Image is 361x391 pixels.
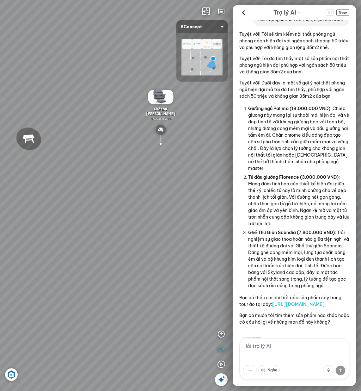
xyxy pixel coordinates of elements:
[273,8,301,17] div: AI Guide options
[5,368,18,381] img: Artboard_6_4x_1_F4RHW9YJWHU.jpg
[146,107,175,116] span: Ghế thư [PERSON_NAME]
[248,230,335,235] span: Ghế Thư Giãn Scandia (7.800.000 VND)
[239,80,349,100] p: Tuyệt vời! Dưới đây là một số gợi ý nội thất phòng ngủ hiện đại mà tôi đã tìm thấy, phù hợp với n...
[273,8,296,17] span: Trợ lý AI
[326,9,334,16] span: VI
[239,312,349,326] p: Bạn có muốn tôi tìm thêm sản phẩm nào khác hoặc có câu hỏi gì về những món đồ này không?
[151,117,170,121] span: 9.500.000 VND
[156,125,166,135] img: type_sofa_CL2K24RXHCN6.svg
[272,301,325,307] a: [URL][DOMAIN_NAME]
[241,337,261,357] img: Giường ngủ Palima
[239,295,349,308] p: Bạn có thể xem chi tiết các sản phẩm này trong tour ảo tại đây:
[258,365,280,375] button: Nghe
[258,16,344,23] p: hiện đại ngân sách 50 triệu, diện tích 35m2
[336,9,349,16] button: New Chat
[248,106,330,111] span: Giường ngủ Palima (19.000.000 VND)
[181,39,223,75] img: AConcept_CTMHTJT2R6E4.png
[248,229,349,289] p: : Trải nghiệm sự giao thoa hoàn hảo giữa tiện nghi và thiết kế đương đại với Ghế thư giãn Scandia...
[239,55,349,75] p: Tuyệt vời! Tôi đã tìm thấy một số sản phẩm nội thất phòng ngủ hiện đại phù hợp với ngân sách 50 t...
[248,174,339,180] span: Tủ đầu giường Florence (3.000.000 VND)
[148,90,173,104] img: Gh__th__gi_n_Al_VLUMKJWJ77CD.gif
[239,31,349,51] p: Tuyệt vời! Tôi sẽ tìm kiếm nội thất phòng ngủ phong cách hiện đại với ngân sách khoảng 50 triệu v...
[326,9,334,16] button: Change language
[248,105,349,172] p: : Chiếc giường này mang lại sự thoải mái hiện đại và vẻ đẹp tinh tế với khung giường bọc vải toàn...
[336,9,349,16] span: New
[180,20,223,33] span: AConcept
[248,174,349,227] p: : Mang đậm tinh hoa của thiết kế hiện đại giữa thế kỷ, chiếc tủ này là minh chứng cho vẻ đẹp than...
